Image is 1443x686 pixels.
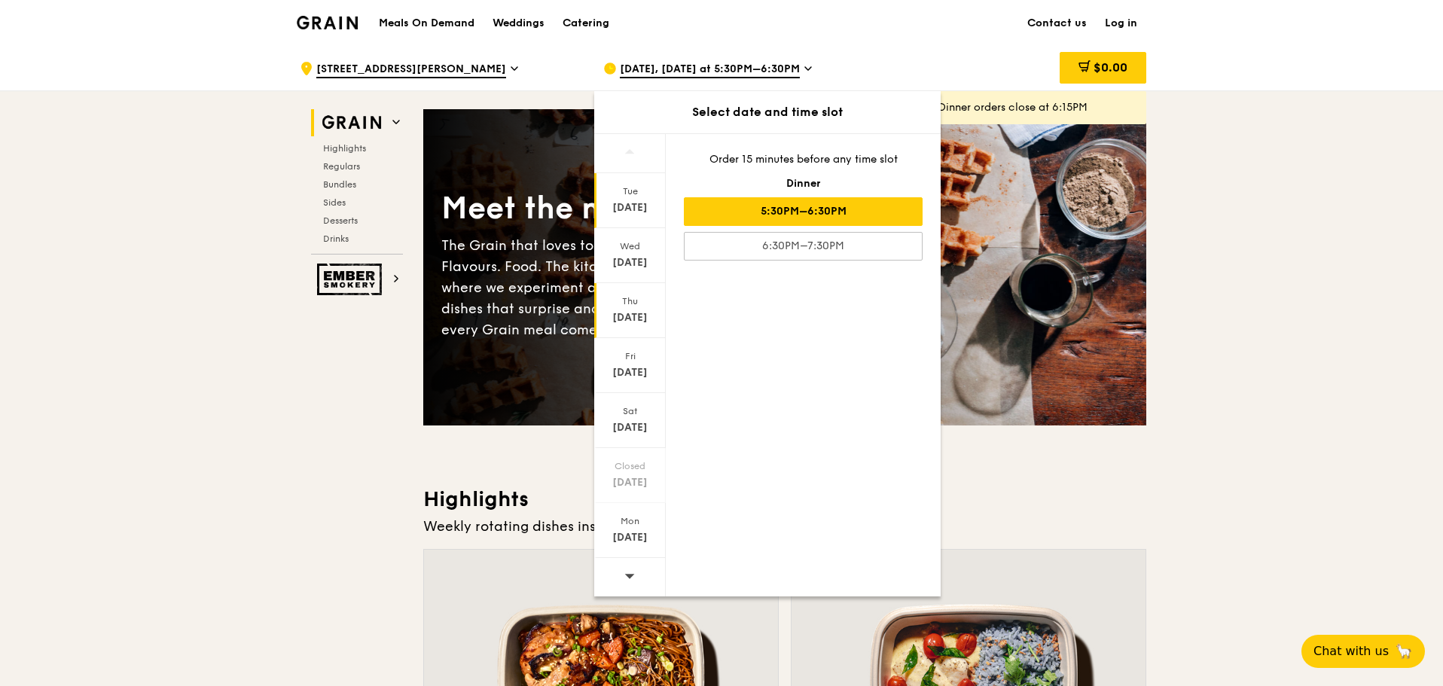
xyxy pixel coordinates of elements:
[323,161,360,172] span: Regulars
[596,185,664,197] div: Tue
[317,264,386,295] img: Ember Smokery web logo
[484,1,554,46] a: Weddings
[493,1,545,46] div: Weddings
[423,516,1146,537] div: Weekly rotating dishes inspired by flavours from around the world.
[323,197,346,208] span: Sides
[596,200,664,215] div: [DATE]
[1313,642,1389,660] span: Chat with us
[441,235,785,340] div: The Grain that loves to play. With ingredients. Flavours. Food. The kitchen is our happy place, w...
[596,295,664,307] div: Thu
[594,103,941,121] div: Select date and time slot
[684,152,923,167] div: Order 15 minutes before any time slot
[684,197,923,226] div: 5:30PM–6:30PM
[596,460,664,472] div: Closed
[596,310,664,325] div: [DATE]
[317,109,386,136] img: Grain web logo
[323,179,356,190] span: Bundles
[379,16,474,31] h1: Meals On Demand
[423,486,1146,513] h3: Highlights
[323,233,349,244] span: Drinks
[1096,1,1146,46] a: Log in
[938,100,1134,115] div: Dinner orders close at 6:15PM
[596,530,664,545] div: [DATE]
[596,405,664,417] div: Sat
[297,16,358,29] img: Grain
[441,188,785,229] div: Meet the new Grain
[554,1,618,46] a: Catering
[1395,642,1413,660] span: 🦙
[596,350,664,362] div: Fri
[684,232,923,261] div: 6:30PM–7:30PM
[596,365,664,380] div: [DATE]
[596,475,664,490] div: [DATE]
[323,143,366,154] span: Highlights
[1094,60,1127,75] span: $0.00
[316,62,506,78] span: [STREET_ADDRESS][PERSON_NAME]
[684,176,923,191] div: Dinner
[1018,1,1096,46] a: Contact us
[563,1,609,46] div: Catering
[596,515,664,527] div: Mon
[596,255,664,270] div: [DATE]
[596,420,664,435] div: [DATE]
[596,240,664,252] div: Wed
[620,62,800,78] span: [DATE], [DATE] at 5:30PM–6:30PM
[1301,635,1425,668] button: Chat with us🦙
[323,215,358,226] span: Desserts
